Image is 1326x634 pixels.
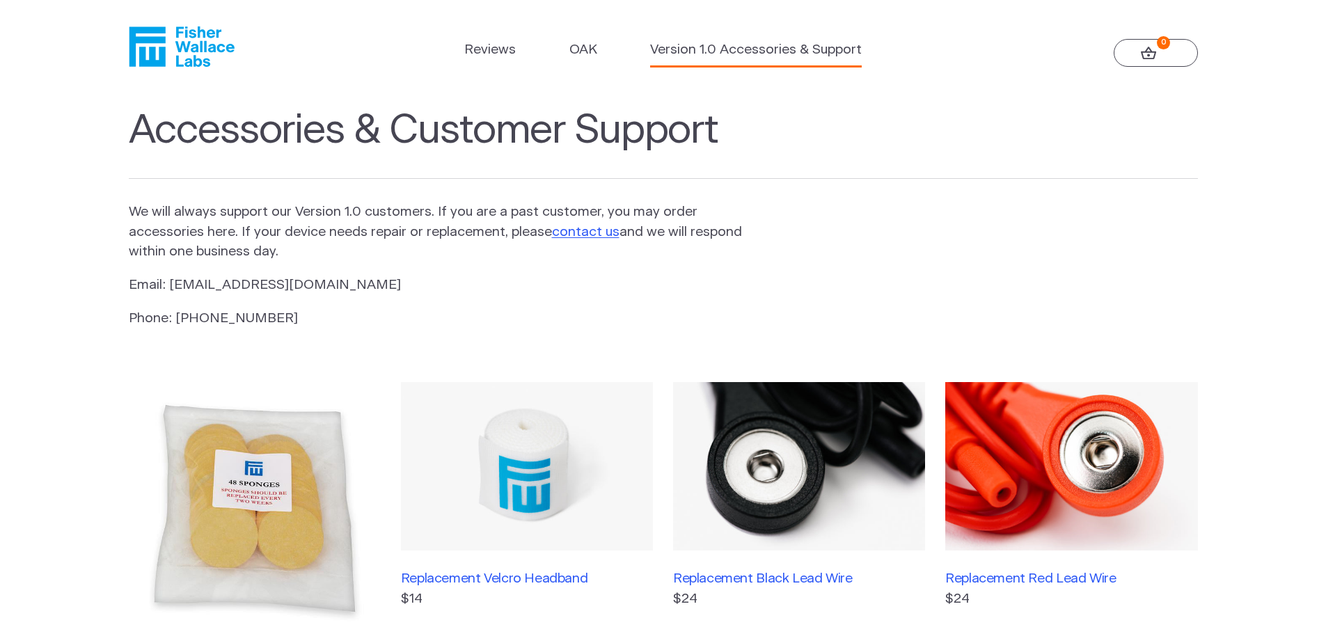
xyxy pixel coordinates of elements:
p: Phone: [PHONE_NUMBER] [129,309,744,329]
a: Fisher Wallace [129,26,235,67]
h3: Replacement Red Lead Wire [945,571,1197,587]
strong: 0 [1157,36,1170,49]
p: $24 [945,589,1197,610]
p: $14 [401,589,653,610]
p: Email: [EMAIL_ADDRESS][DOMAIN_NAME] [129,276,744,296]
img: Replacement Velcro Headband [401,382,653,550]
p: $24 [673,589,925,610]
h3: Replacement Black Lead Wire [673,571,925,587]
a: OAK [569,40,597,61]
img: Replacement Black Lead Wire [673,382,925,550]
img: Replacement Red Lead Wire [945,382,1197,550]
a: Reviews [464,40,516,61]
a: contact us [552,225,619,239]
a: Version 1.0 Accessories & Support [650,40,862,61]
h3: Replacement Velcro Headband [401,571,653,587]
img: Extra Fisher Wallace Sponges (48 pack) [129,382,381,634]
h1: Accessories & Customer Support [129,107,1198,180]
p: We will always support our Version 1.0 customers. If you are a past customer, you may order acces... [129,203,744,262]
a: 0 [1114,39,1198,67]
